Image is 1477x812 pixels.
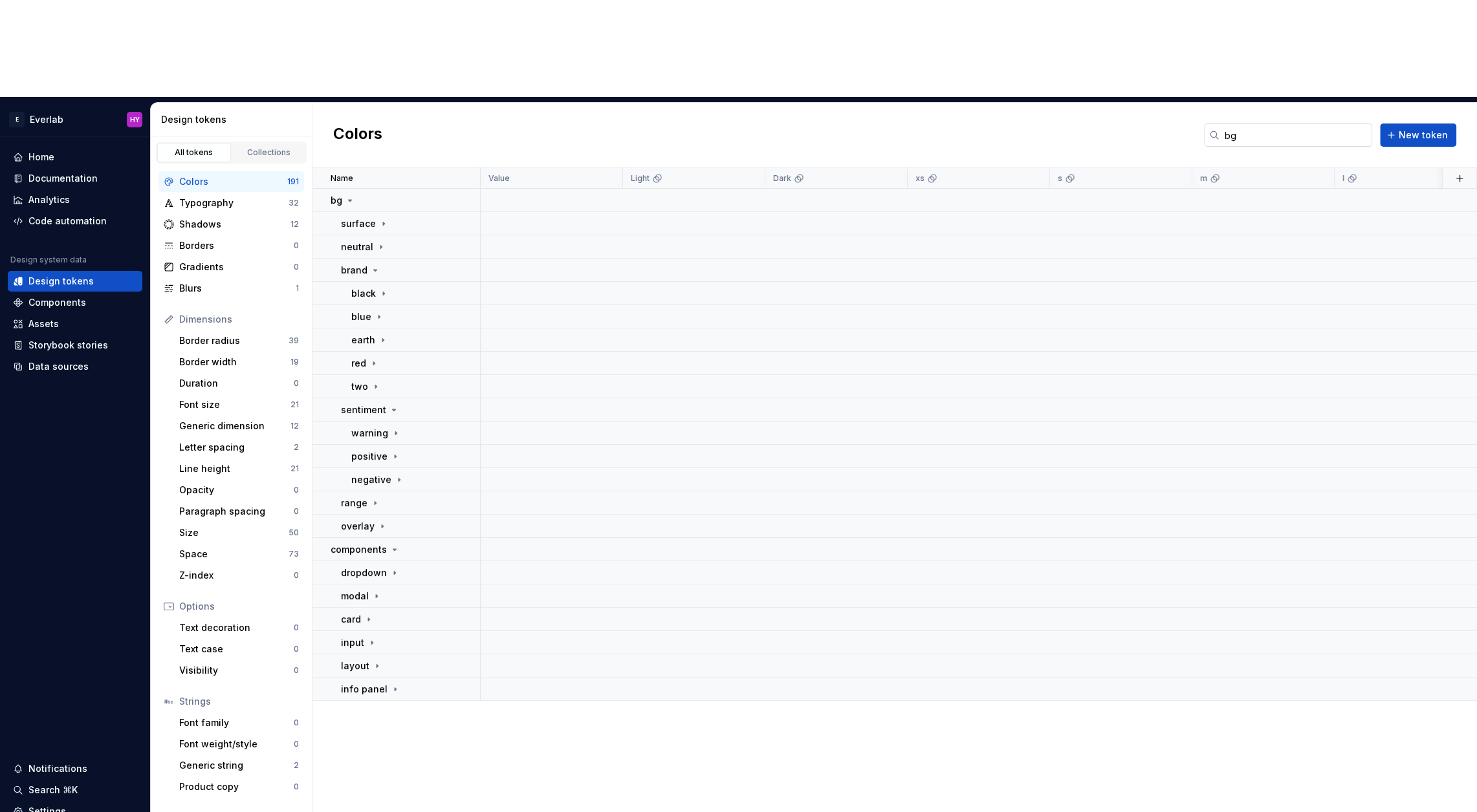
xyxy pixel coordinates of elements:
[174,330,304,351] a: Border radius39
[1200,173,1207,184] p: m
[28,215,107,228] div: Code automation
[294,782,299,792] div: 0
[1220,123,1372,147] input: Search in tokens...
[174,501,304,522] a: Paragraph spacing0
[179,197,289,209] div: Typography
[174,639,304,659] a: Text case0
[179,218,290,231] div: Shadows
[294,485,299,495] div: 0
[341,240,373,253] p: neutral
[237,147,301,158] div: Collections
[179,569,294,582] div: Z-index
[341,613,361,626] p: card
[296,283,299,294] div: 1
[773,173,791,184] p: Dark
[351,310,371,323] p: blue
[294,718,299,728] div: 0
[179,398,290,411] div: Font size
[174,458,304,479] a: Line height21
[174,755,304,776] a: Generic string2
[915,173,924,184] p: xs
[631,173,650,184] p: Light
[351,380,368,393] p: two
[290,219,299,230] div: 12
[294,739,299,749] div: 0
[1399,129,1448,142] span: New token
[28,762,87,775] div: Notifications
[294,570,299,581] div: 0
[179,420,290,433] div: Generic dimension
[174,565,304,586] a: Z-index0
[179,716,294,729] div: Font family
[28,296,86,309] div: Components
[159,214,304,235] a: Shadows12
[294,506,299,517] div: 0
[8,314,142,334] a: Assets
[290,464,299,474] div: 21
[179,526,289,539] div: Size
[351,357,366,370] p: red
[162,147,226,158] div: All tokens
[159,257,304,277] a: Gradients0
[179,548,289,561] div: Space
[159,235,304,256] a: Borders0
[179,600,299,613] div: Options
[28,275,94,288] div: Design tokens
[290,421,299,431] div: 12
[28,360,89,373] div: Data sources
[289,528,299,538] div: 50
[179,621,294,634] div: Text decoration
[179,484,294,497] div: Opacity
[294,644,299,654] div: 0
[289,549,299,559] div: 73
[174,437,304,458] a: Letter spacing2
[161,113,307,126] div: Design tokens
[341,636,364,649] p: input
[8,758,142,779] button: Notifications
[294,378,299,389] div: 0
[294,262,299,272] div: 0
[8,211,142,231] a: Code automation
[28,339,108,352] div: Storybook stories
[10,255,87,265] div: Design system data
[179,780,294,793] div: Product copy
[179,239,294,252] div: Borders
[341,566,387,579] p: dropdown
[289,336,299,346] div: 39
[341,590,369,603] p: modal
[28,172,98,185] div: Documentation
[331,194,342,207] p: bg
[9,112,25,127] div: E
[8,189,142,210] a: Analytics
[28,151,54,164] div: Home
[287,176,299,187] div: 191
[351,473,391,486] p: negative
[30,113,63,126] div: Everlab
[8,292,142,313] a: Components
[341,403,386,416] p: sentiment
[8,271,142,292] a: Design tokens
[331,543,387,556] p: components
[294,240,299,251] div: 0
[8,356,142,377] a: Data sources
[341,520,375,533] p: overlay
[351,287,376,300] p: black
[341,264,367,277] p: brand
[179,643,294,656] div: Text case
[179,664,294,677] div: Visibility
[341,659,369,672] p: layout
[174,734,304,754] a: Font weight/style0
[174,617,304,638] a: Text decoration0
[294,665,299,676] div: 0
[351,427,388,440] p: warning
[179,462,290,475] div: Line height
[333,123,382,147] h2: Colors
[351,450,388,463] p: positive
[174,544,304,564] a: Space73
[341,683,388,696] p: info panel
[179,377,294,390] div: Duration
[8,168,142,189] a: Documentation
[179,356,290,369] div: Border width
[488,173,510,184] p: Value
[174,712,304,733] a: Font family0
